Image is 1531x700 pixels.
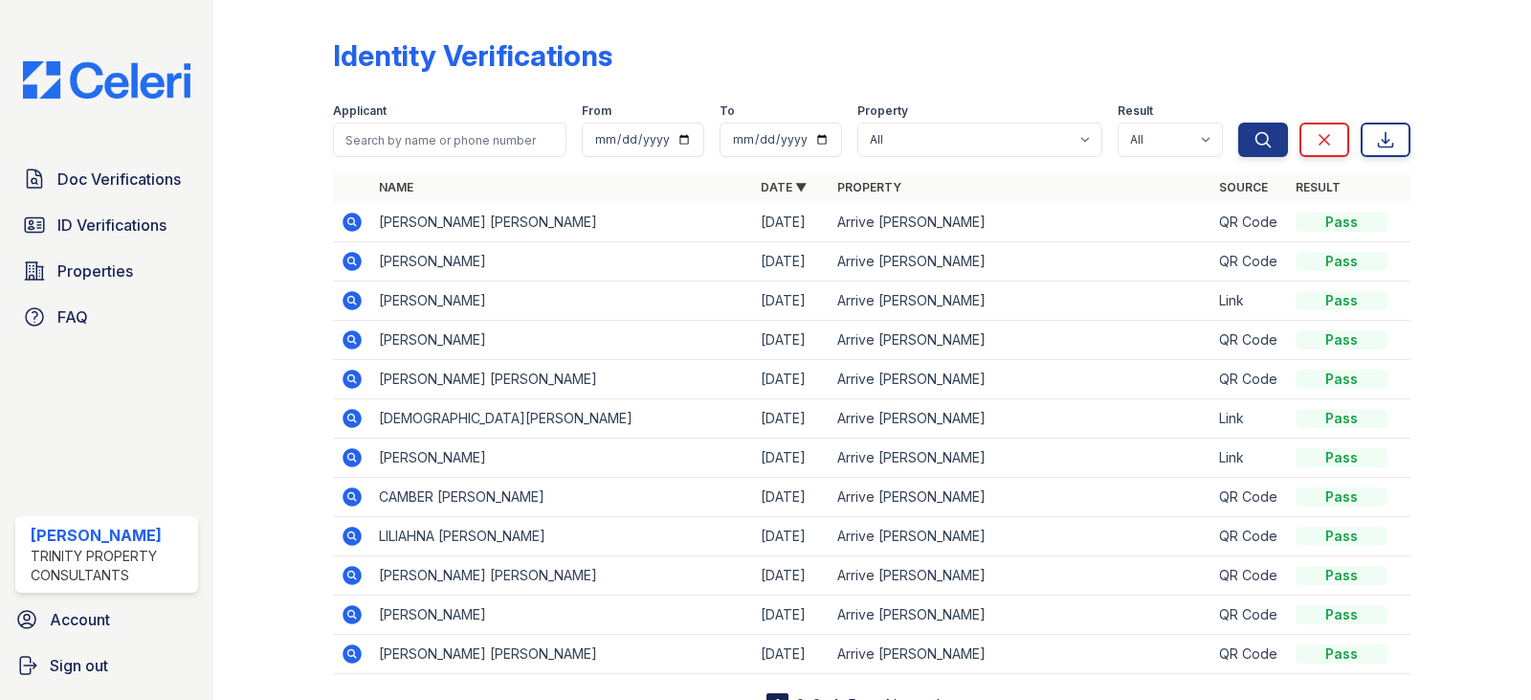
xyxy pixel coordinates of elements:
[1296,252,1387,271] div: Pass
[50,608,110,631] span: Account
[1118,103,1153,119] label: Result
[830,517,1211,556] td: Arrive [PERSON_NAME]
[753,399,830,439] td: [DATE]
[1296,527,1387,546] div: Pass
[1211,282,1288,321] td: Link
[720,103,735,119] label: To
[753,203,830,242] td: [DATE]
[753,635,830,674] td: [DATE]
[379,180,413,194] a: Name
[582,103,611,119] label: From
[1296,487,1387,507] div: Pass
[1211,635,1288,674] td: QR Code
[371,321,753,360] td: [PERSON_NAME]
[753,282,830,321] td: [DATE]
[371,360,753,399] td: [PERSON_NAME] [PERSON_NAME]
[837,180,901,194] a: Property
[371,478,753,517] td: CAMBER [PERSON_NAME]
[1211,360,1288,399] td: QR Code
[753,478,830,517] td: [DATE]
[371,242,753,282] td: [PERSON_NAME]
[1296,330,1387,350] div: Pass
[1296,370,1387,389] div: Pass
[1296,448,1387,467] div: Pass
[15,252,198,290] a: Properties
[57,168,181,191] span: Doc Verifications
[1211,596,1288,635] td: QR Code
[8,61,206,99] img: CE_Logo_Blue-a8612792a0a2168367f1c8372b55b34899dd931a85d93a1a3d3e32e68fde9ad4.png
[371,556,753,596] td: [PERSON_NAME] [PERSON_NAME]
[1211,321,1288,360] td: QR Code
[753,360,830,399] td: [DATE]
[333,103,387,119] label: Applicant
[830,596,1211,635] td: Arrive [PERSON_NAME]
[753,439,830,478] td: [DATE]
[1211,439,1288,478] td: Link
[830,282,1211,321] td: Arrive [PERSON_NAME]
[31,547,190,585] div: Trinity Property Consultants
[57,214,166,237] span: ID Verifications
[830,242,1211,282] td: Arrive [PERSON_NAME]
[1296,291,1387,310] div: Pass
[333,38,612,73] div: Identity Verifications
[830,556,1211,596] td: Arrive [PERSON_NAME]
[371,517,753,556] td: LILIAHNA [PERSON_NAME]
[1296,566,1387,585] div: Pass
[1211,478,1288,517] td: QR Code
[50,654,108,677] span: Sign out
[830,203,1211,242] td: Arrive [PERSON_NAME]
[1296,213,1387,232] div: Pass
[57,305,88,328] span: FAQ
[830,439,1211,478] td: Arrive [PERSON_NAME]
[1296,605,1387,624] div: Pass
[371,399,753,439] td: [DEMOGRAPHIC_DATA][PERSON_NAME]
[1211,517,1288,556] td: QR Code
[1211,399,1288,439] td: Link
[15,206,198,244] a: ID Verifications
[15,160,198,198] a: Doc Verifications
[753,321,830,360] td: [DATE]
[753,596,830,635] td: [DATE]
[1219,180,1268,194] a: Source
[857,103,908,119] label: Property
[1211,242,1288,282] td: QR Code
[371,596,753,635] td: [PERSON_NAME]
[371,203,753,242] td: [PERSON_NAME] [PERSON_NAME]
[371,282,753,321] td: [PERSON_NAME]
[830,478,1211,517] td: Arrive [PERSON_NAME]
[333,123,566,157] input: Search by name or phone number
[830,360,1211,399] td: Arrive [PERSON_NAME]
[8,600,206,639] a: Account
[57,260,133,282] span: Properties
[31,524,190,547] div: [PERSON_NAME]
[1296,180,1341,194] a: Result
[371,439,753,478] td: [PERSON_NAME]
[8,646,206,685] a: Sign out
[1211,556,1288,596] td: QR Code
[15,298,198,336] a: FAQ
[830,635,1211,674] td: Arrive [PERSON_NAME]
[1296,644,1387,664] div: Pass
[761,180,807,194] a: Date ▼
[1211,203,1288,242] td: QR Code
[1296,409,1387,428] div: Pass
[371,635,753,674] td: [PERSON_NAME] [PERSON_NAME]
[830,399,1211,439] td: Arrive [PERSON_NAME]
[753,556,830,596] td: [DATE]
[830,321,1211,360] td: Arrive [PERSON_NAME]
[753,242,830,282] td: [DATE]
[753,517,830,556] td: [DATE]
